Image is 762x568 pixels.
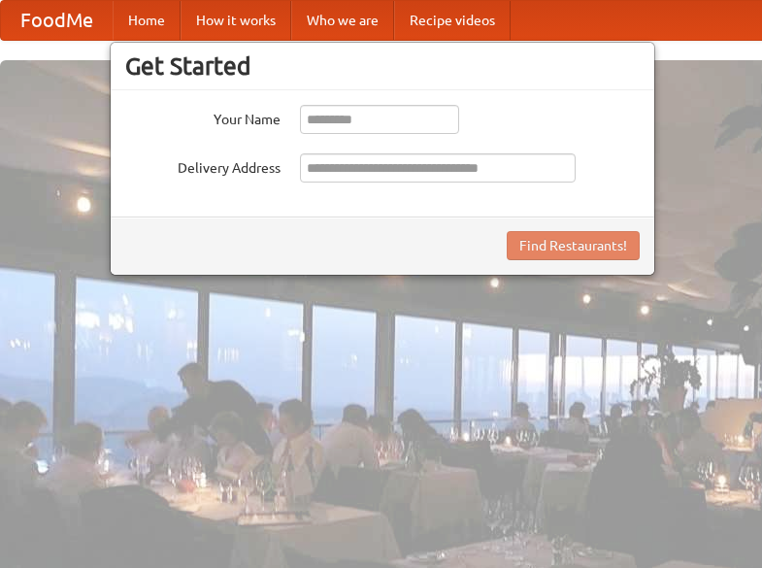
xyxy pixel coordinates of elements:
[125,153,281,178] label: Delivery Address
[125,51,640,81] h3: Get Started
[181,1,291,40] a: How it works
[291,1,394,40] a: Who we are
[507,231,640,260] button: Find Restaurants!
[125,105,281,129] label: Your Name
[113,1,181,40] a: Home
[394,1,511,40] a: Recipe videos
[1,1,113,40] a: FoodMe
